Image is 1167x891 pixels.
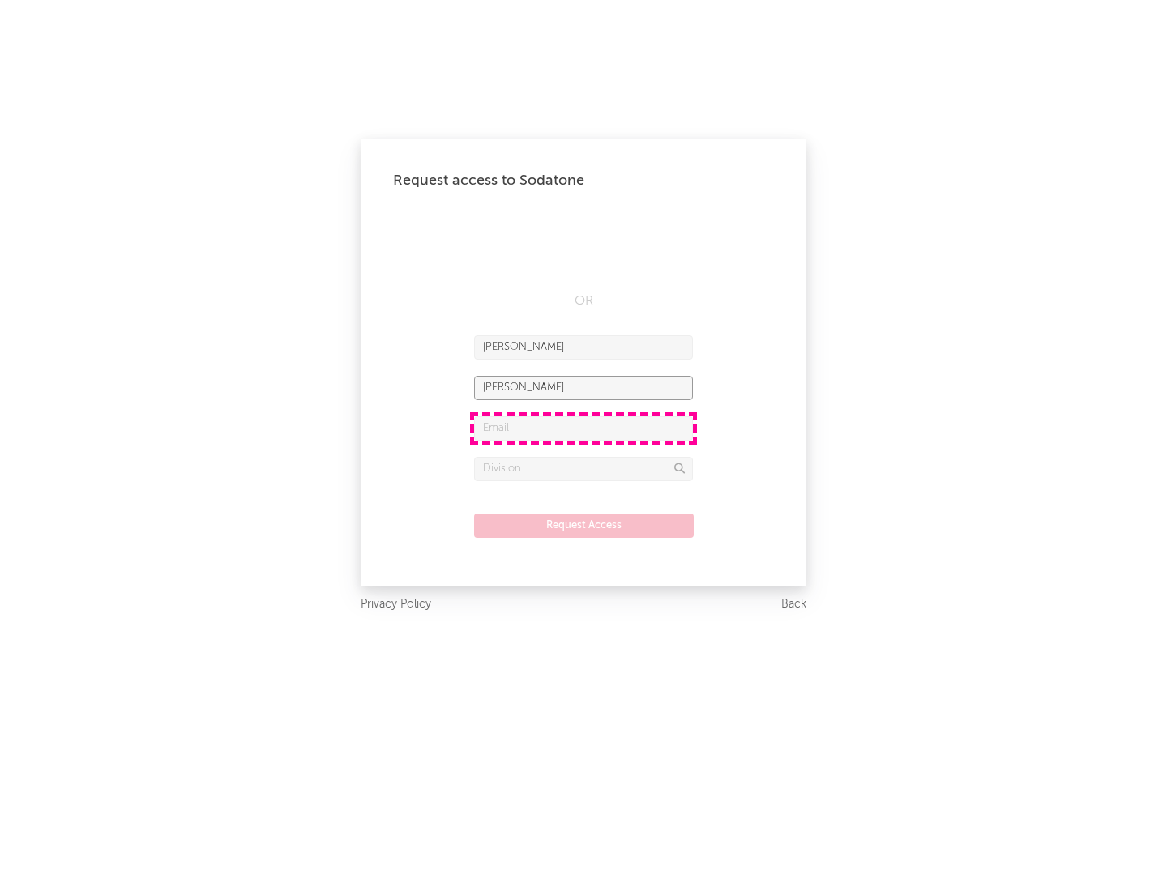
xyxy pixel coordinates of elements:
[474,514,694,538] button: Request Access
[474,292,693,311] div: OR
[474,457,693,481] input: Division
[474,416,693,441] input: Email
[361,595,431,615] a: Privacy Policy
[781,595,806,615] a: Back
[474,335,693,360] input: First Name
[393,171,774,190] div: Request access to Sodatone
[474,376,693,400] input: Last Name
